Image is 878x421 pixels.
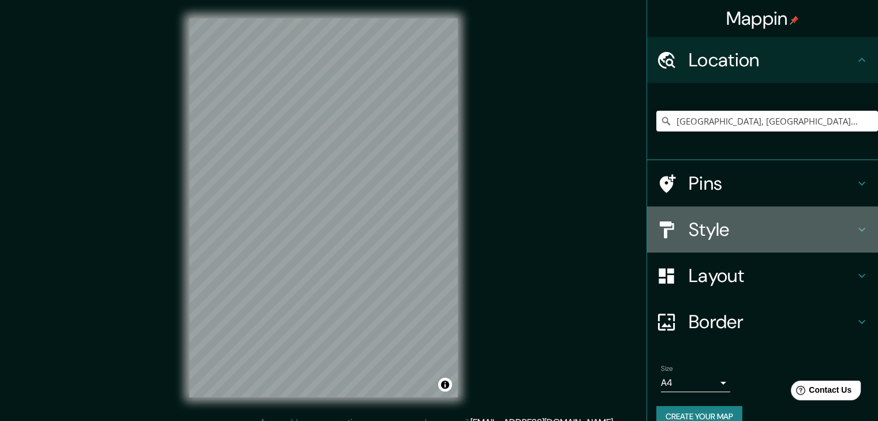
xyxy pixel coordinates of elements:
h4: Layout [689,264,855,287]
div: Location [647,37,878,83]
h4: Border [689,310,855,333]
input: Pick your city or area [656,111,878,131]
div: Layout [647,253,878,299]
div: Style [647,206,878,253]
canvas: Map [189,18,458,397]
img: pin-icon.png [790,16,799,25]
div: Pins [647,160,878,206]
div: A4 [661,374,730,392]
h4: Location [689,48,855,72]
iframe: Help widget launcher [775,376,865,408]
label: Size [661,364,673,374]
div: Border [647,299,878,345]
h4: Mappin [726,7,799,30]
h4: Style [689,218,855,241]
h4: Pins [689,172,855,195]
button: Toggle attribution [438,378,452,392]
